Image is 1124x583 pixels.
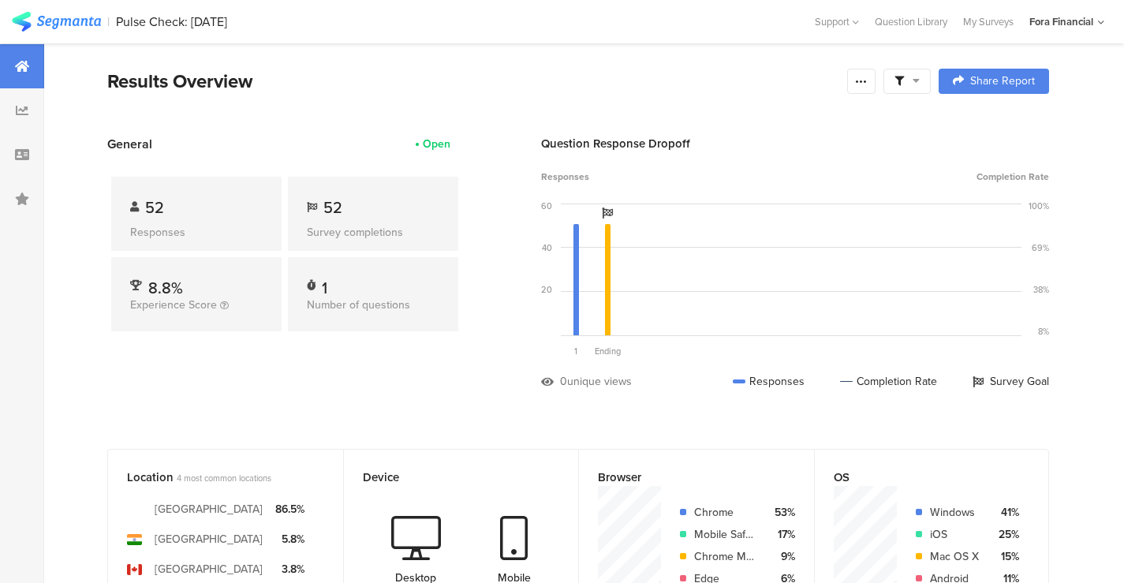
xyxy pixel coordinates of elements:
[930,548,979,565] div: Mac OS X
[976,170,1049,184] span: Completion Rate
[155,561,263,577] div: [GEOGRAPHIC_DATA]
[767,548,795,565] div: 9%
[973,373,1049,390] div: Survey Goal
[955,14,1021,29] a: My Surveys
[307,224,439,241] div: Survey completions
[930,526,979,543] div: iOS
[1032,241,1049,254] div: 69%
[541,200,552,212] div: 60
[148,276,183,300] span: 8.8%
[155,531,263,547] div: [GEOGRAPHIC_DATA]
[1029,200,1049,212] div: 100%
[323,196,342,219] span: 52
[694,548,755,565] div: Chrome Mobile
[116,14,227,29] div: Pulse Check: [DATE]
[307,297,410,313] span: Number of questions
[275,561,304,577] div: 3.8%
[694,526,755,543] div: Mobile Safari
[991,548,1019,565] div: 15%
[1038,325,1049,338] div: 8%
[177,472,271,484] span: 4 most common locations
[867,14,955,29] a: Question Library
[130,297,217,313] span: Experience Score
[598,469,769,486] div: Browser
[275,501,304,518] div: 86.5%
[767,504,795,521] div: 53%
[541,283,552,296] div: 20
[145,196,164,219] span: 52
[840,373,937,390] div: Completion Rate
[155,501,263,518] div: [GEOGRAPHIC_DATA]
[970,76,1035,87] span: Share Report
[12,12,101,32] img: segmanta logo
[130,224,263,241] div: Responses
[541,135,1049,152] div: Question Response Dropoff
[1029,14,1093,29] div: Fora Financial
[930,504,979,521] div: Windows
[423,136,450,152] div: Open
[127,469,298,486] div: Location
[322,276,327,292] div: 1
[363,469,534,486] div: Device
[815,9,859,34] div: Support
[107,13,110,31] div: |
[991,526,1019,543] div: 25%
[107,135,152,153] span: General
[107,67,839,95] div: Results Overview
[1033,283,1049,296] div: 38%
[541,170,589,184] span: Responses
[542,241,552,254] div: 40
[733,373,805,390] div: Responses
[275,531,304,547] div: 5.8%
[560,373,567,390] div: 0
[694,504,755,521] div: Chrome
[602,207,613,219] i: Survey Goal
[991,504,1019,521] div: 41%
[574,345,577,357] span: 1
[767,526,795,543] div: 17%
[592,345,623,357] div: Ending
[834,469,1004,486] div: OS
[567,373,632,390] div: unique views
